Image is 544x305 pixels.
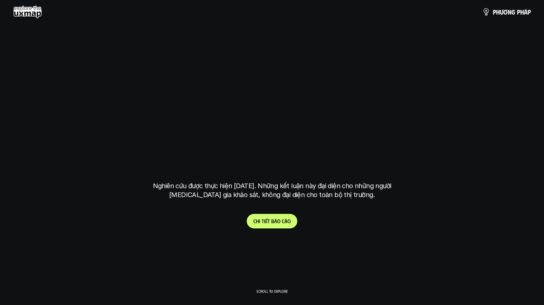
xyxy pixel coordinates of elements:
span: ế [265,218,268,224]
span: p [517,8,520,16]
span: h [256,218,259,224]
span: á [284,218,287,224]
a: phươngpháp [482,5,531,18]
span: p [493,8,496,16]
span: h [520,8,524,16]
h1: phạm vi công việc của [152,94,393,122]
span: g [511,8,515,16]
span: i [259,218,260,224]
span: p [527,8,531,16]
span: á [524,8,527,16]
span: o [277,218,280,224]
span: t [268,218,270,224]
span: ơ [503,8,508,16]
span: t [262,218,264,224]
h6: Kết quả nghiên cứu [249,79,300,86]
span: ư [500,8,503,16]
h1: tại [GEOGRAPHIC_DATA] [154,147,390,174]
span: h [496,8,500,16]
span: n [508,8,511,16]
span: á [274,218,277,224]
span: o [287,218,291,224]
a: Chitiếtbáocáo [247,214,297,228]
span: b [271,218,274,224]
span: i [264,218,265,224]
span: C [253,218,256,224]
p: Nghiên cứu được thực hiện [DATE]. Những kết luận này đại diện cho những người [MEDICAL_DATA] gia ... [148,182,396,199]
span: c [282,218,284,224]
p: Scroll to explore [256,289,288,293]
